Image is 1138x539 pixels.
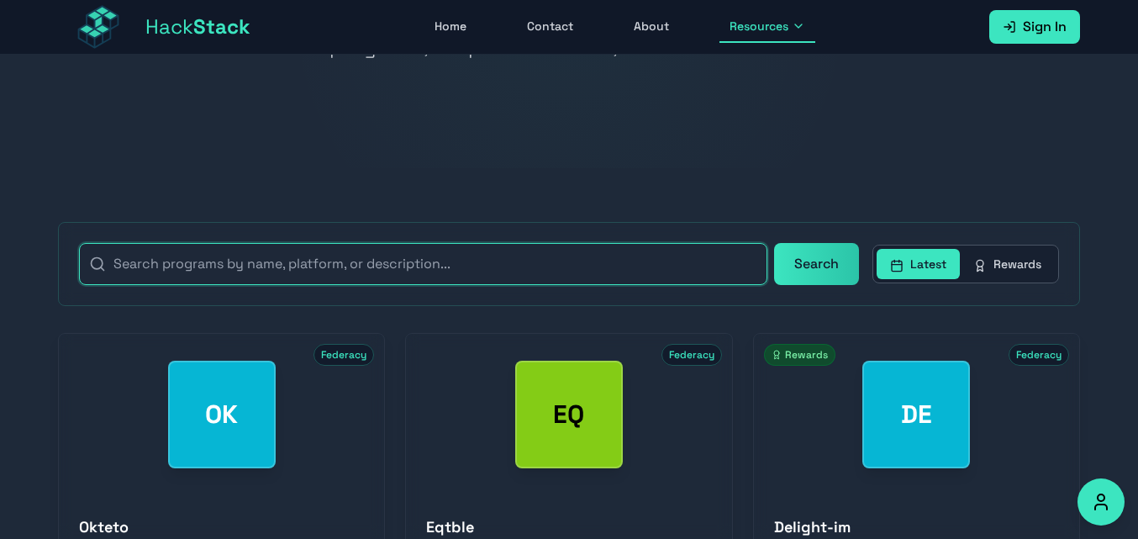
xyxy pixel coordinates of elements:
[862,361,970,468] div: Delight-im
[719,11,815,43] button: Resources
[661,344,722,366] span: Federacy
[168,361,276,468] div: Okteto
[624,11,679,43] a: About
[79,515,364,539] h3: Okteto
[426,515,711,539] h3: Eqtble
[1009,344,1069,366] span: Federacy
[79,243,767,285] input: Search programs by name, platform, or description...
[774,243,859,285] button: Search
[1077,478,1125,526] button: Accessibility Options
[730,18,788,34] span: Resources
[193,13,250,40] span: Stack
[313,344,374,366] span: Federacy
[764,344,835,366] span: Rewards
[517,11,583,43] a: Contact
[989,10,1080,44] a: Sign In
[424,11,477,43] a: Home
[877,249,960,279] button: Latest
[774,515,1059,539] h3: Delight-im
[1023,17,1067,37] span: Sign In
[515,361,623,468] div: Eqtble
[145,13,250,40] span: Hack
[960,249,1055,279] button: Rewards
